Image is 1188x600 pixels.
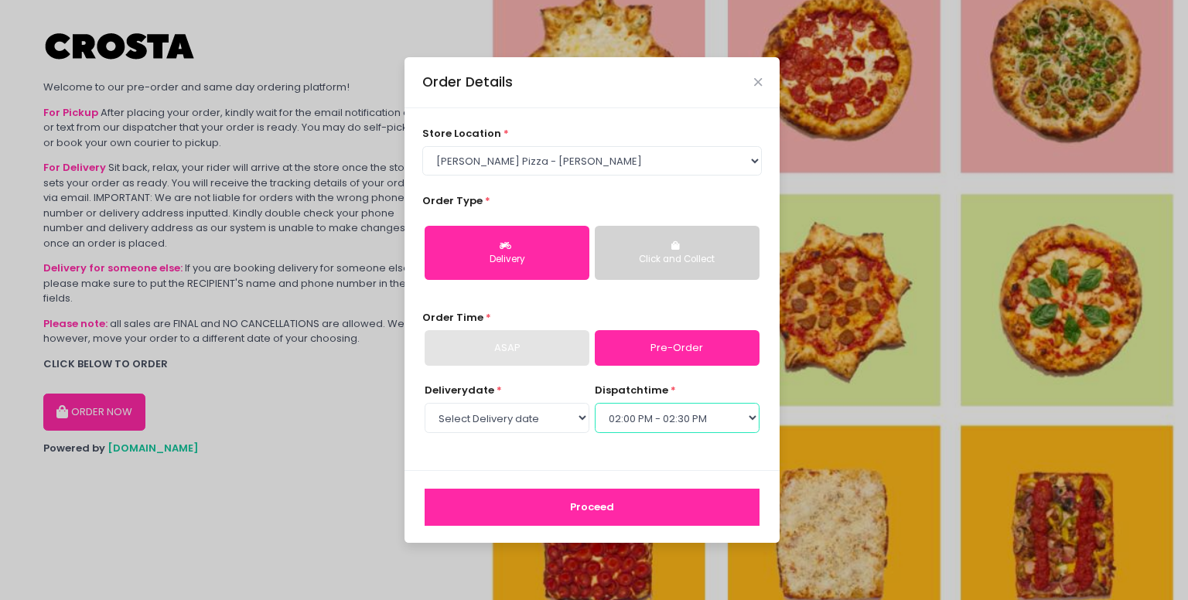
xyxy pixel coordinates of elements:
span: Order Type [422,193,483,208]
a: Pre-Order [595,330,760,366]
button: Close [754,78,762,86]
span: Order Time [422,310,483,325]
div: Click and Collect [606,253,749,267]
div: Delivery [435,253,579,267]
button: Click and Collect [595,226,760,280]
span: Delivery date [425,383,494,397]
div: Order Details [422,72,513,92]
button: Proceed [425,489,760,526]
button: Delivery [425,226,589,280]
span: store location [422,126,501,141]
span: dispatch time [595,383,668,397]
